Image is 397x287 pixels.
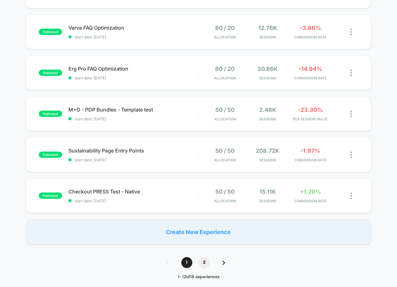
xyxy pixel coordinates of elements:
[290,117,330,121] span: PER SESSION VALUE
[199,257,210,268] span: 2
[290,158,330,162] span: CONVERSION RATE
[68,106,198,113] span: M+D - PDP Bundles - Template test
[214,117,236,121] span: Allocation
[214,35,236,39] span: Allocation
[260,188,276,195] span: 15.11k
[290,35,330,39] span: CONVERSION RATE
[222,261,225,265] img: pagination forward
[215,25,235,31] span: 80 / 20
[248,117,288,121] span: Sessions
[68,76,198,80] span: start date: [DATE]
[350,29,352,35] img: close
[259,106,276,113] span: 2.48k
[68,66,198,72] span: Erg Pro FAQ Optimization
[215,66,235,72] span: 80 / 20
[257,66,278,72] span: 30.86k
[39,29,62,35] span: published
[248,35,288,39] span: Sessions
[215,106,235,113] span: 50 / 50
[26,219,371,244] div: Create New Experience
[181,257,192,268] span: 1
[248,76,288,80] span: Sessions
[39,111,62,117] span: published
[215,188,235,195] span: 50 / 50
[68,35,198,39] span: start date: [DATE]
[68,117,198,121] span: start date: [DATE]
[298,106,323,113] span: -23.30%
[350,70,352,76] img: close
[215,147,235,154] span: 50 / 50
[68,147,198,154] span: Sustainability Page Entry Points
[68,198,198,203] span: start date: [DATE]
[214,76,236,80] span: Allocation
[214,199,236,203] span: Allocation
[248,158,288,162] span: Sessions
[300,188,321,195] span: +1.29%
[350,152,352,158] img: close
[256,147,279,154] span: 208.72k
[300,25,321,31] span: -3.86%
[350,111,352,117] img: close
[68,188,198,195] span: Checkout PRESS Test - Native
[39,152,62,158] span: published
[39,70,62,76] span: published
[68,158,198,162] span: start date: [DATE]
[160,274,238,280] div: 1 - 12 of 18 experiences
[299,66,322,72] span: -14.94%
[214,158,236,162] span: Allocation
[290,76,330,80] span: CONVERSION RATE
[290,199,330,203] span: CONVERSION RATE
[39,192,62,199] span: published
[350,192,352,199] img: close
[68,25,198,31] span: Verve FAQ Optimization
[301,147,320,154] span: -1.97%
[248,199,288,203] span: Sessions
[258,25,277,31] span: 12.76k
